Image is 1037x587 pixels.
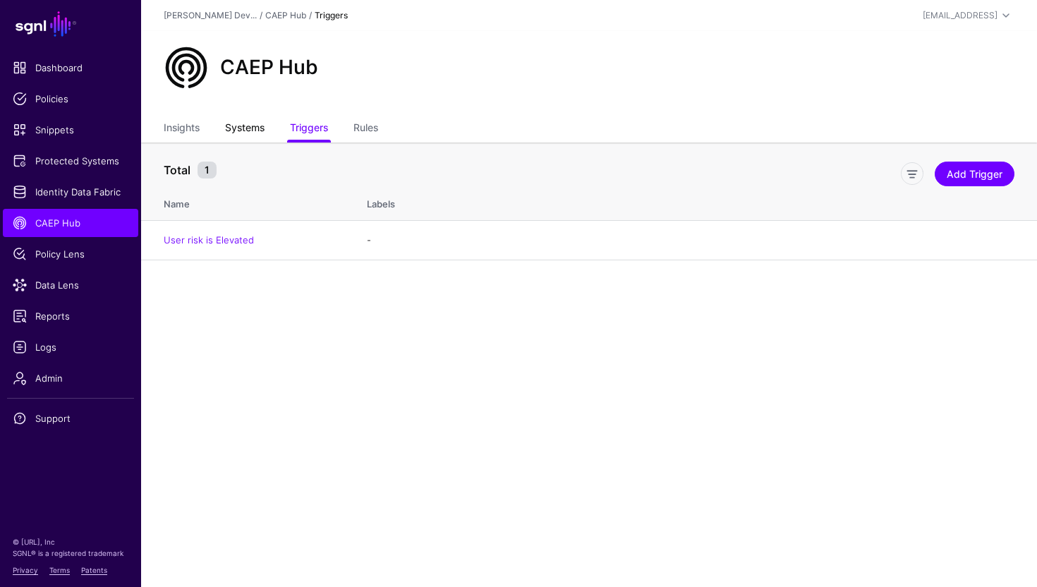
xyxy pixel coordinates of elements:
a: Policies [3,85,138,113]
a: Terms [49,566,70,574]
span: Protected Systems [13,154,128,168]
a: Add Trigger [935,162,1014,186]
div: [EMAIL_ADDRESS] [923,9,997,22]
div: - [367,234,1014,248]
a: [PERSON_NAME] Dev... [164,10,257,20]
a: Dashboard [3,54,138,82]
a: Identity Data Fabric [3,178,138,206]
th: Labels [353,183,1037,220]
span: Support [13,411,128,425]
span: CAEP Hub [13,216,128,230]
a: User risk is Elevated [164,234,254,246]
span: Policies [13,92,128,106]
a: Admin [3,364,138,392]
p: © [URL], Inc [13,536,128,547]
small: 1 [198,162,217,178]
a: Logs [3,333,138,361]
span: Logs [13,340,128,354]
p: SGNL® is a registered trademark [13,547,128,559]
a: CAEP Hub [3,209,138,237]
span: Data Lens [13,278,128,292]
th: Name [141,183,353,220]
a: Policy Lens [3,240,138,268]
span: Reports [13,309,128,323]
span: Policy Lens [13,247,128,261]
span: Identity Data Fabric [13,185,128,199]
a: Triggers [290,116,328,143]
span: Dashboard [13,61,128,75]
a: CAEP Hub [265,10,306,20]
a: Protected Systems [3,147,138,175]
a: Systems [225,116,265,143]
a: Data Lens [3,271,138,299]
a: SGNL [8,8,133,40]
a: Snippets [3,116,138,144]
strong: Triggers [315,10,348,20]
strong: Total [164,163,190,177]
a: Privacy [13,566,38,574]
div: / [257,9,265,22]
h2: CAEP Hub [220,56,318,80]
a: Rules [353,116,378,143]
div: / [306,9,315,22]
span: Admin [13,371,128,385]
a: Insights [164,116,200,143]
a: Patents [81,566,107,574]
span: Snippets [13,123,128,137]
a: Reports [3,302,138,330]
